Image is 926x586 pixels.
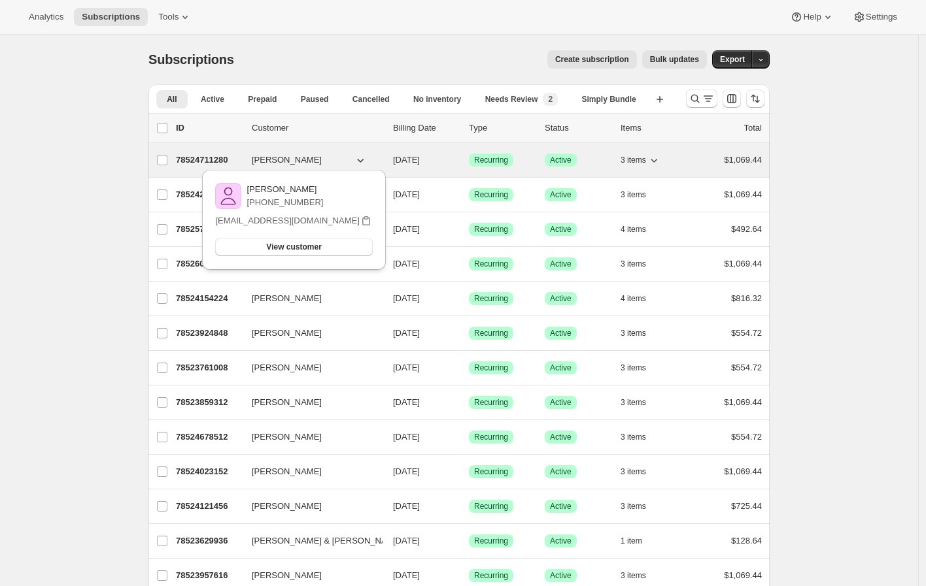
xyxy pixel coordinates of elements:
span: $1,069.44 [724,259,762,269]
span: Recurring [474,224,508,235]
button: [PERSON_NAME] & [PERSON_NAME] [244,530,375,551]
span: Recurring [474,155,508,165]
span: 1 item [621,536,642,546]
div: 78526054768[PERSON_NAME][DATE]SuccessRecurringSuccessActive3 items$1,069.44 [176,255,762,273]
button: 3 items [621,428,660,446]
span: $128.64 [731,536,762,545]
div: 78525727088[PERSON_NAME][DATE]SuccessRecurringSuccessActive4 items$492.64 [176,220,762,238]
span: 3 items [621,432,646,442]
span: $725.44 [731,501,762,511]
p: 78523629936 [176,534,241,547]
div: 78523761008[PERSON_NAME][DATE]SuccessRecurringSuccessActive3 items$554.72 [176,359,762,377]
span: 3 items [621,259,646,269]
span: [PERSON_NAME] [252,431,322,444]
span: Recurring [474,328,508,338]
button: Export [712,50,753,69]
span: [PERSON_NAME] [252,361,322,374]
span: Paused [301,94,329,105]
p: 78524711280 [176,154,241,167]
button: 1 item [621,532,657,550]
div: 78524121456[PERSON_NAME][DATE]SuccessRecurringSuccessActive3 items$725.44 [176,497,762,515]
span: 3 items [621,189,646,200]
span: Prepaid [248,94,277,105]
span: [DATE] [393,189,420,199]
button: [PERSON_NAME] [244,496,375,517]
span: [PERSON_NAME] & [PERSON_NAME] [252,534,402,547]
span: Active [550,328,572,338]
button: [PERSON_NAME] [244,288,375,309]
span: Active [550,466,572,477]
div: 78524154224[PERSON_NAME][DATE]SuccessRecurringSuccessActive4 items$816.32 [176,289,762,308]
div: Type [469,122,534,135]
span: [DATE] [393,363,420,372]
p: Status [545,122,610,135]
span: [PERSON_NAME] [252,465,322,478]
span: Settings [866,12,897,22]
span: [DATE] [393,259,420,269]
span: $1,069.44 [724,189,762,199]
button: Bulk updates [642,50,707,69]
span: 3 items [621,466,646,477]
span: Create subscription [555,54,629,65]
p: 78526054768 [176,257,241,270]
span: $554.72 [731,432,762,442]
span: Tools [158,12,179,22]
button: More views [156,111,225,125]
button: 3 items [621,324,660,342]
img: variant image [215,183,241,209]
span: [PERSON_NAME] [252,154,322,167]
span: [DATE] [393,293,420,303]
div: Items [621,122,686,135]
span: Active [550,570,572,581]
span: [DATE] [393,328,420,338]
p: 78523957616 [176,569,241,582]
span: Active [550,536,572,546]
button: Subscriptions [74,8,148,26]
span: Recurring [474,536,508,546]
p: 78523859312 [176,396,241,409]
button: Customize table column order and visibility [723,90,741,108]
button: 3 items [621,497,660,515]
span: [DATE] [393,501,420,511]
span: Cancelled [352,94,390,105]
button: 3 items [621,359,660,377]
button: [PERSON_NAME] [244,150,375,171]
span: No inventory [413,94,461,105]
p: 78523761008 [176,361,241,374]
span: $1,069.44 [724,570,762,580]
p: 78524023152 [176,465,241,478]
p: 78525727088 [176,223,241,236]
span: View customer [266,242,321,252]
button: Help [782,8,842,26]
span: Recurring [474,501,508,512]
button: View customer [215,238,372,256]
button: 3 items [621,463,660,481]
div: 78523924848[PERSON_NAME][DATE]SuccessRecurringSuccessActive3 items$554.72 [176,324,762,342]
span: [DATE] [393,155,420,165]
span: 3 items [621,570,646,581]
p: 78524678512 [176,431,241,444]
p: [EMAIL_ADDRESS][DOMAIN_NAME] [215,214,359,227]
div: 78524023152[PERSON_NAME][DATE]SuccessRecurringSuccessActive3 items$1,069.44 [176,463,762,481]
span: 3 items [621,363,646,373]
span: Active [201,94,224,105]
button: [PERSON_NAME] [244,357,375,378]
span: Active [550,432,572,442]
span: Active [550,155,572,165]
span: [DATE] [393,536,420,545]
button: 4 items [621,220,660,238]
span: Recurring [474,432,508,442]
span: Active [550,501,572,512]
span: $816.32 [731,293,762,303]
span: Active [550,293,572,304]
button: 3 items [621,255,660,273]
p: [PERSON_NAME] [247,183,323,196]
p: [PHONE_NUMBER] [247,196,323,209]
span: [DATE] [393,432,420,442]
p: 78523924848 [176,327,241,340]
span: [DATE] [393,466,420,476]
span: Help [803,12,821,22]
div: 78524711280[PERSON_NAME][DATE]SuccessRecurringSuccessActive3 items$1,069.44 [176,151,762,169]
span: [PERSON_NAME] [252,292,322,305]
button: [PERSON_NAME] [244,565,375,586]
